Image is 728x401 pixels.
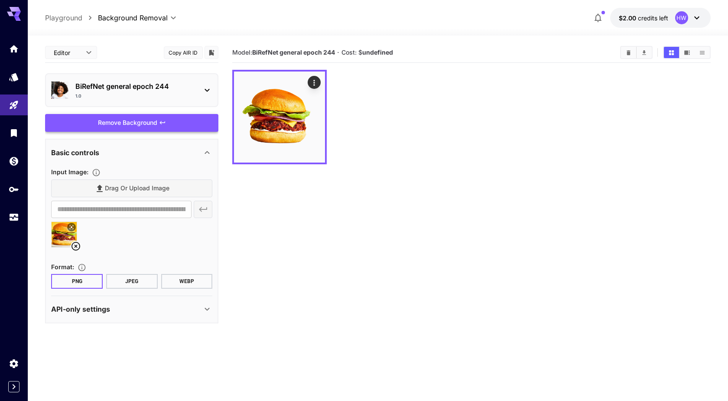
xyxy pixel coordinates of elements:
button: Show media in list view [695,47,710,58]
span: Model: [232,49,335,56]
div: Wallet [9,156,19,166]
button: $2.00HW [610,8,711,28]
div: Clear AllDownload All [620,46,653,59]
b: BiRefNet general epoch 244 [252,49,335,56]
img: 8HoYOC0Wli7koAAAAASUVORK5CYII= [234,72,325,163]
p: API-only settings [51,304,110,314]
button: PNG [51,274,103,289]
div: Basic controls [51,142,212,163]
span: Editor [54,48,81,57]
p: 1.0 [75,93,81,99]
div: Playground [9,100,19,111]
div: Actions [308,76,321,89]
button: Download All [637,47,652,58]
div: $2.00 [619,13,668,23]
button: Expand sidebar [8,381,19,392]
div: Library [9,127,19,138]
div: HW [675,11,688,24]
div: Usage [9,212,19,223]
nav: breadcrumb [45,13,98,23]
div: Show media in grid viewShow media in video viewShow media in list view [663,46,711,59]
p: BiRefNet general epoch 244 [75,81,195,91]
div: API Keys [9,184,19,195]
button: Specifies the input image to be processed. [88,168,104,177]
button: Choose the file format for the output image. [74,263,90,272]
span: $2.00 [619,14,638,22]
div: API-only settings [51,299,212,319]
button: Remove Background [45,114,218,132]
p: Basic controls [51,147,99,158]
span: Format : [51,263,74,271]
div: Settings [9,358,19,369]
span: Cost: $ [341,49,393,56]
span: Remove Background [98,117,157,128]
a: Playground [45,13,82,23]
button: WEBP [161,274,213,289]
b: undefined [362,49,393,56]
div: BiRefNet general epoch 2441.0 [51,78,212,103]
span: Background Removal [98,13,168,23]
button: Copy AIR ID [164,46,203,59]
button: Add to library [208,47,215,58]
p: · [337,47,339,58]
button: Show media in grid view [664,47,679,58]
div: Models [9,72,19,82]
span: Input Image : [51,168,88,176]
button: Show media in video view [679,47,695,58]
span: credits left [638,14,668,22]
button: JPEG [106,274,158,289]
button: Clear All [621,47,636,58]
div: Home [9,43,19,54]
